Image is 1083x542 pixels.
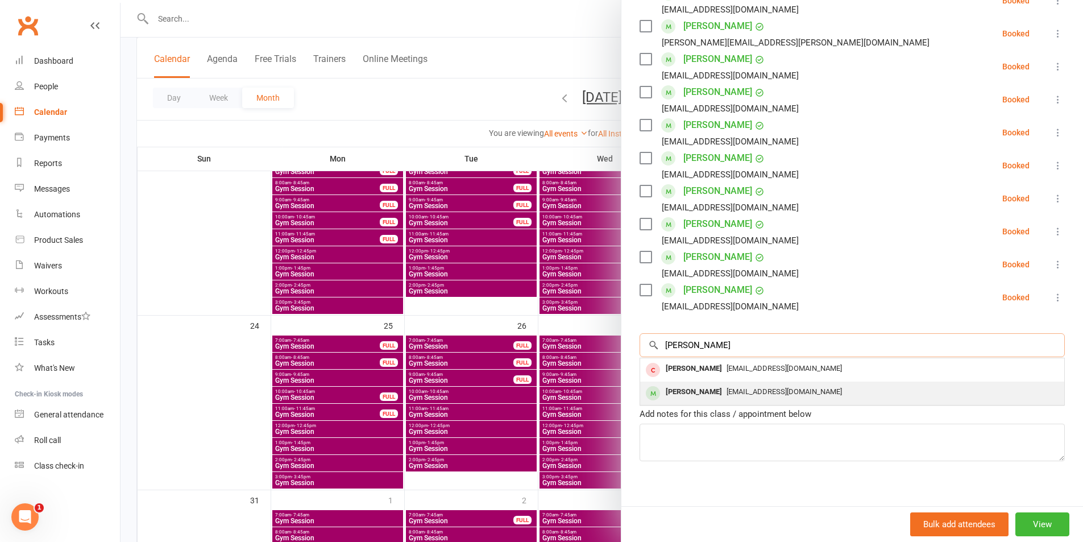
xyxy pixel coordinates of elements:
div: Booked [1002,129,1030,136]
div: [EMAIL_ADDRESS][DOMAIN_NAME] [662,200,799,215]
a: Automations [15,202,120,227]
div: Booked [1002,195,1030,202]
span: [EMAIL_ADDRESS][DOMAIN_NAME] [727,387,842,396]
div: Product Sales [34,235,83,245]
div: General attendance [34,410,103,419]
a: [PERSON_NAME] [683,281,752,299]
div: Booked [1002,96,1030,104]
a: Class kiosk mode [15,453,120,479]
div: Booked [1002,227,1030,235]
div: [EMAIL_ADDRESS][DOMAIN_NAME] [662,134,799,149]
button: Bulk add attendees [910,512,1009,536]
button: View [1015,512,1069,536]
a: Calendar [15,100,120,125]
a: [PERSON_NAME] [683,17,752,35]
a: [PERSON_NAME] [683,215,752,233]
div: [PERSON_NAME][EMAIL_ADDRESS][PERSON_NAME][DOMAIN_NAME] [662,35,930,50]
a: Reports [15,151,120,176]
input: Search to add attendees [640,333,1065,357]
div: Messages [34,184,70,193]
div: What's New [34,363,75,373]
a: [PERSON_NAME] [683,83,752,101]
div: Add notes for this class / appointment below [640,407,1065,421]
div: Waivers [34,261,62,270]
div: Calendar [34,107,67,117]
div: Booked [1002,30,1030,38]
div: Assessments [34,312,90,321]
span: [EMAIL_ADDRESS][DOMAIN_NAME] [727,364,842,373]
div: [EMAIL_ADDRESS][DOMAIN_NAME] [662,68,799,83]
div: member [646,363,660,377]
a: Waivers [15,253,120,279]
div: [PERSON_NAME] [661,384,727,400]
a: Dashboard [15,48,120,74]
div: Tasks [34,338,55,347]
div: member [646,386,660,400]
a: Tasks [15,330,120,355]
div: [EMAIL_ADDRESS][DOMAIN_NAME] [662,299,799,314]
a: Roll call [15,428,120,453]
div: [EMAIL_ADDRESS][DOMAIN_NAME] [662,2,799,17]
div: Reports [34,159,62,168]
a: People [15,74,120,100]
div: Automations [34,210,80,219]
a: [PERSON_NAME] [683,248,752,266]
div: [EMAIL_ADDRESS][DOMAIN_NAME] [662,167,799,182]
a: Assessments [15,304,120,330]
a: Messages [15,176,120,202]
div: Booked [1002,162,1030,169]
a: [PERSON_NAME] [683,116,752,134]
a: What's New [15,355,120,381]
div: [EMAIL_ADDRESS][DOMAIN_NAME] [662,233,799,248]
a: [PERSON_NAME] [683,149,752,167]
div: People [34,82,58,91]
a: Clubworx [14,11,42,40]
a: General attendance kiosk mode [15,402,120,428]
a: [PERSON_NAME] [683,50,752,68]
div: Class check-in [34,461,84,470]
div: Roll call [34,436,61,445]
div: Payments [34,133,70,142]
div: [EMAIL_ADDRESS][DOMAIN_NAME] [662,101,799,116]
a: Product Sales [15,227,120,253]
div: Workouts [34,287,68,296]
a: Workouts [15,279,120,304]
iframe: Intercom live chat [11,503,39,531]
div: Dashboard [34,56,73,65]
div: Booked [1002,63,1030,71]
a: Payments [15,125,120,151]
div: [EMAIL_ADDRESS][DOMAIN_NAME] [662,266,799,281]
span: 1 [35,503,44,512]
div: [PERSON_NAME] [661,361,727,377]
div: Booked [1002,293,1030,301]
a: [PERSON_NAME] [683,182,752,200]
div: Booked [1002,260,1030,268]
